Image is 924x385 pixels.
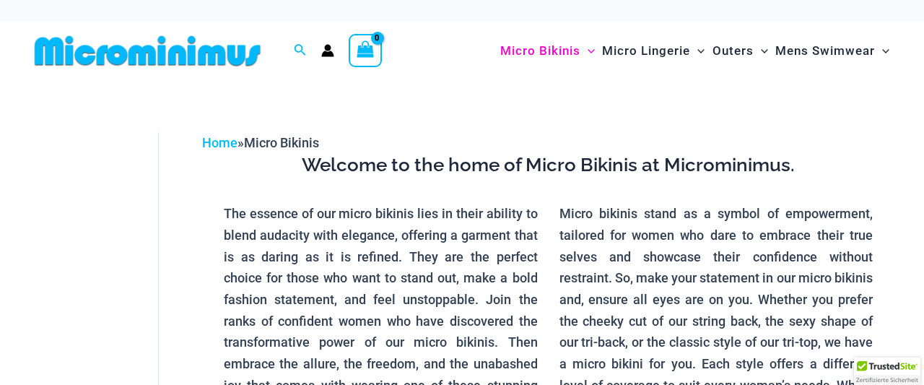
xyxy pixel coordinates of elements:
span: Mens Swimwear [775,33,875,69]
a: Micro LingerieMenu ToggleMenu Toggle [598,29,708,73]
div: TrustedSite Certified [854,358,920,385]
a: Micro BikinisMenu ToggleMenu Toggle [497,29,598,73]
span: Micro Bikinis [244,135,319,150]
a: OutersMenu ToggleMenu Toggle [709,29,772,73]
span: Menu Toggle [690,33,705,69]
a: Mens SwimwearMenu ToggleMenu Toggle [772,29,893,73]
span: Menu Toggle [580,33,595,69]
a: Home [202,135,237,150]
a: Search icon link [294,42,307,60]
span: Micro Lingerie [602,33,690,69]
h3: Welcome to the home of Micro Bikinis at Microminimus. [213,153,884,178]
span: » [202,135,319,150]
span: Outers [712,33,754,69]
a: Account icon link [321,44,334,57]
nav: Site Navigation [494,27,895,75]
span: Micro Bikinis [500,33,580,69]
img: MM SHOP LOGO FLAT [29,35,266,67]
span: Menu Toggle [754,33,768,69]
a: View Shopping Cart, empty [349,34,382,67]
span: Menu Toggle [875,33,889,69]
